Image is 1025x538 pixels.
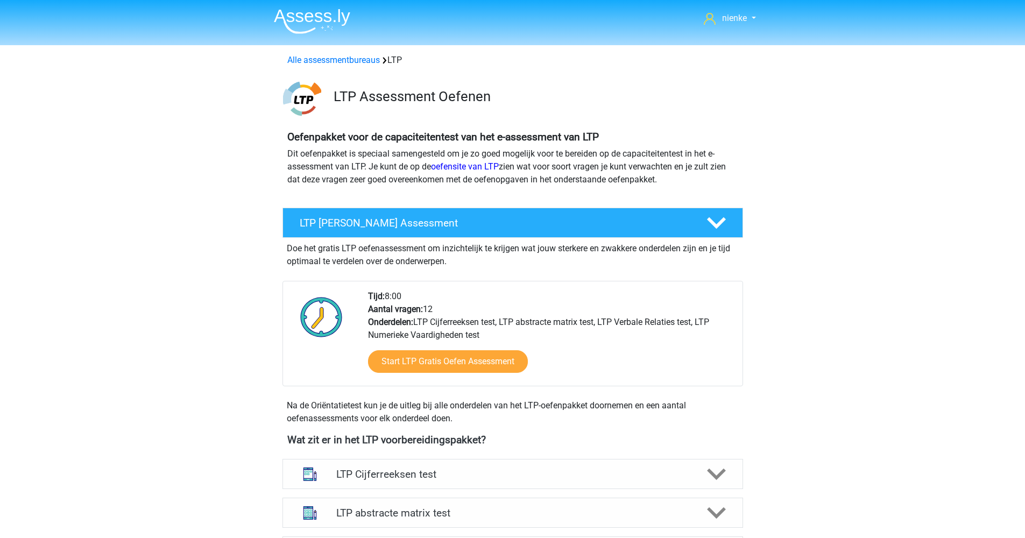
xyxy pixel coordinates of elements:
[278,498,747,528] a: abstracte matrices LTP abstracte matrix test
[360,290,742,386] div: 8:00 12 LTP Cijferreeksen test, LTP abstracte matrix test, LTP Verbale Relaties test, LTP Numerie...
[722,13,747,23] span: nienke
[296,499,324,527] img: abstracte matrices
[287,434,738,446] h4: Wat zit er in het LTP voorbereidingspakket?
[278,459,747,489] a: cijferreeksen LTP Cijferreeksen test
[336,507,689,519] h4: LTP abstracte matrix test
[294,290,349,344] img: Klok
[334,88,734,105] h3: LTP Assessment Oefenen
[368,304,423,314] b: Aantal vragen:
[368,291,385,301] b: Tijd:
[368,317,413,327] b: Onderdelen:
[300,217,689,229] h4: LTP [PERSON_NAME] Assessment
[287,55,380,65] a: Alle assessmentbureaus
[278,208,747,238] a: LTP [PERSON_NAME] Assessment
[282,399,743,425] div: Na de Oriëntatietest kun je de uitleg bij alle onderdelen van het LTP-oefenpakket doornemen en ee...
[282,238,743,268] div: Doe het gratis LTP oefenassessment om inzichtelijk te krijgen wat jouw sterkere en zwakkere onder...
[699,12,760,25] a: nienke
[368,350,528,373] a: Start LTP Gratis Oefen Assessment
[287,147,738,186] p: Dit oefenpakket is speciaal samengesteld om je zo goed mogelijk voor te bereiden op de capaciteit...
[274,9,350,34] img: Assessly
[283,54,743,67] div: LTP
[287,131,599,143] b: Oefenpakket voor de capaciteitentest van het e-assessment van LTP
[431,161,499,172] a: oefensite van LTP
[336,468,689,480] h4: LTP Cijferreeksen test
[283,80,321,118] img: ltp.png
[296,460,324,488] img: cijferreeksen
